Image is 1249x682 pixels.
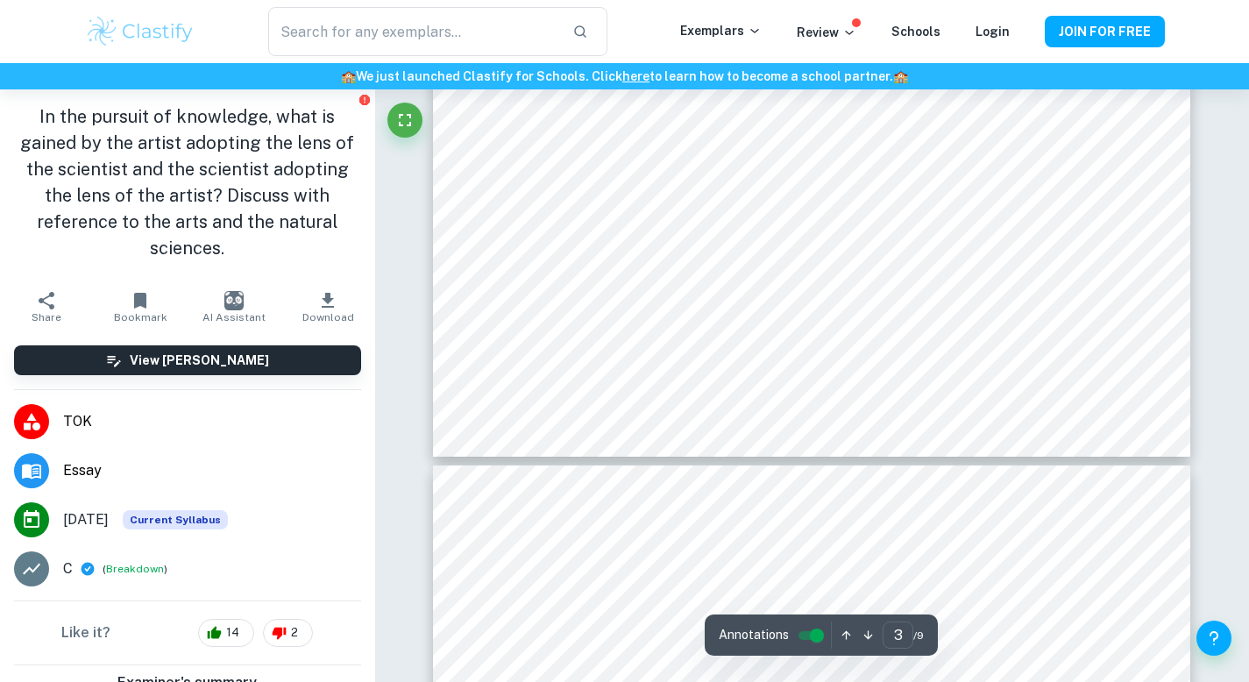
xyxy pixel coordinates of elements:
input: Search for any exemplars... [268,7,557,56]
button: Download [281,282,375,331]
a: here [622,69,649,83]
h1: In the pursuit of knowledge, what is gained by the artist adopting the lens of the scientist and ... [14,103,361,261]
div: This exemplar is based on the current syllabus. Feel free to refer to it for inspiration/ideas wh... [123,510,228,529]
span: Share [32,311,61,323]
h6: Like it? [61,622,110,643]
button: Breakdown [106,561,164,577]
a: Schools [891,25,940,39]
button: Help and Feedback [1196,621,1231,656]
button: View [PERSON_NAME] [14,345,361,375]
button: JOIN FOR FREE [1045,16,1165,47]
button: Report issue [358,93,372,106]
span: Current Syllabus [123,510,228,529]
span: / 9 [913,628,924,643]
button: AI Assistant [188,282,281,331]
p: C [63,558,73,579]
span: 🏫 [341,69,356,83]
span: Bookmark [114,311,167,323]
span: ( ) [103,561,167,578]
div: 2 [263,619,313,647]
span: Essay [63,460,361,481]
img: AI Assistant [224,291,244,310]
button: Fullscreen [387,103,422,138]
p: Exemplars [680,21,762,40]
span: 🏫 [893,69,908,83]
span: [DATE] [63,509,109,530]
img: Clastify logo [85,14,196,49]
span: TOK [63,411,361,432]
h6: We just launched Clastify for Schools. Click to learn how to become a school partner. [4,67,1245,86]
span: 14 [216,624,249,642]
button: Bookmark [94,282,188,331]
p: Review [797,23,856,42]
span: Download [302,311,354,323]
h6: View [PERSON_NAME] [130,351,269,370]
div: 14 [198,619,254,647]
span: AI Assistant [202,311,266,323]
span: Annotations [719,626,789,644]
span: 2 [281,624,308,642]
a: Login [976,25,1010,39]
